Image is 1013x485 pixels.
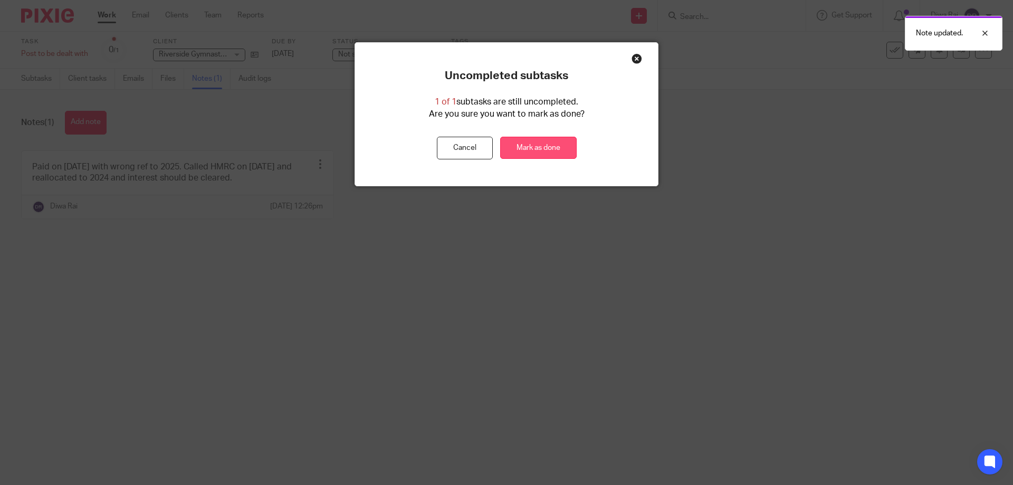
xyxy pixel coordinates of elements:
[437,137,493,159] button: Cancel
[916,28,963,39] p: Note updated.
[435,96,578,108] p: subtasks are still uncompleted.
[445,69,568,83] p: Uncompleted subtasks
[500,137,577,159] a: Mark as done
[435,98,456,106] span: 1 of 1
[429,108,585,120] p: Are you sure you want to mark as done?
[632,53,642,64] div: Close this dialog window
